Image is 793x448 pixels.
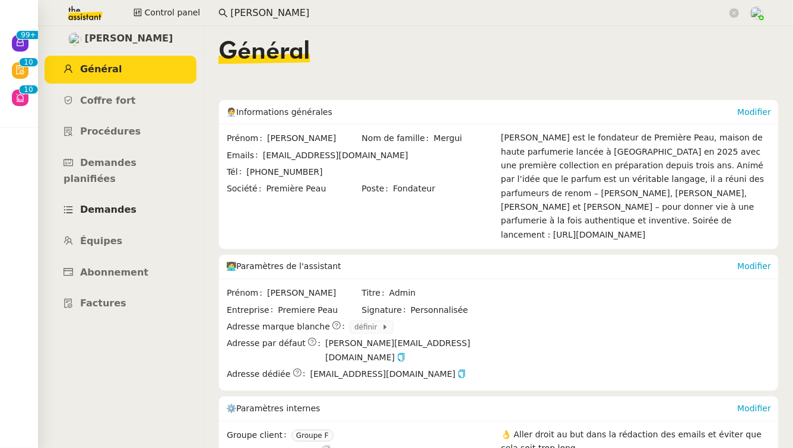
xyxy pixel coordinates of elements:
span: Demandes [80,204,137,215]
span: Informations générales [236,107,332,117]
nz-badge-sup: 10 [19,85,37,94]
span: Poste [362,182,394,196]
a: Général [45,56,196,84]
span: Signature [362,303,411,317]
span: Paramètres internes [236,404,320,413]
span: Premiere Peau [278,303,360,317]
p: 1 [24,58,28,69]
span: Admin [389,286,496,300]
span: Procédures [80,126,141,137]
nz-badge-sup: 10 [19,58,37,66]
a: Coffre fort [45,87,196,115]
p: 0 [28,58,33,69]
span: Paramètres de l'assistant [236,261,341,271]
span: Général [80,63,122,75]
span: Entreprise [227,303,278,317]
span: Société [227,182,266,196]
span: Adresse dédiée [227,367,290,381]
nz-badge-sup: 140 [16,31,40,39]
p: 0 [28,85,33,96]
span: Groupe client [227,428,291,442]
button: Control panel [126,5,207,21]
nz-tag: Groupe F [291,430,334,441]
span: Demandes planifiées [64,157,137,184]
img: users%2Fjeuj7FhI7bYLyCU6UIN9LElSS4x1%2Favatar%2F1678820456145.jpeg [68,33,81,46]
span: [PHONE_NUMBER] [246,167,322,177]
span: [PERSON_NAME] [267,132,360,145]
div: ⚙️ [226,396,737,420]
div: [PERSON_NAME] est le fondateur de Première Peau, maison de haute parfumerie lancée à [GEOGRAPHIC_... [501,131,771,242]
span: Mergui [434,132,496,145]
span: Titre [362,286,389,300]
p: 1 [24,85,28,96]
div: 🧑‍💼 [226,100,737,124]
span: [PERSON_NAME] [85,31,173,47]
input: Rechercher [230,5,727,21]
span: Emails [227,149,263,162]
a: Procédures [45,118,196,146]
span: Équipes [80,235,122,247]
span: Adresse par défaut [227,337,306,350]
a: Modifier [737,261,771,271]
span: Adresse marque blanche [227,320,330,334]
a: Modifier [737,404,771,413]
span: Général [218,40,310,64]
span: Tél [227,165,246,179]
span: [EMAIL_ADDRESS][DOMAIN_NAME] [310,367,467,381]
a: Équipes [45,228,196,255]
span: Fondateur [393,182,496,196]
span: [PERSON_NAME][EMAIL_ADDRESS][DOMAIN_NAME] [325,337,496,364]
span: Control panel [144,6,200,20]
span: Prénom [227,132,267,145]
span: Personnalisée [411,303,468,317]
span: Nom de famille [362,132,434,145]
span: [EMAIL_ADDRESS][DOMAIN_NAME] [263,151,408,160]
span: Factures [80,297,126,309]
a: Demandes [45,196,196,224]
a: Abonnement [45,259,196,287]
img: users%2FPPrFYTsEAUgQy5cK5MCpqKbOX8K2%2Favatar%2FCapture%20d%E2%80%99e%CC%81cran%202023-06-05%20a%... [750,7,763,20]
a: Modifier [737,107,771,117]
div: 🧑‍💻 [226,255,737,279]
span: Coffre fort [80,95,136,106]
span: Première Peau [266,182,360,196]
span: Abonnement [80,267,148,278]
a: Demandes planifiées [45,149,196,193]
span: [PERSON_NAME] [267,286,360,300]
span: Prénom [227,286,267,300]
span: définir [354,321,382,333]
